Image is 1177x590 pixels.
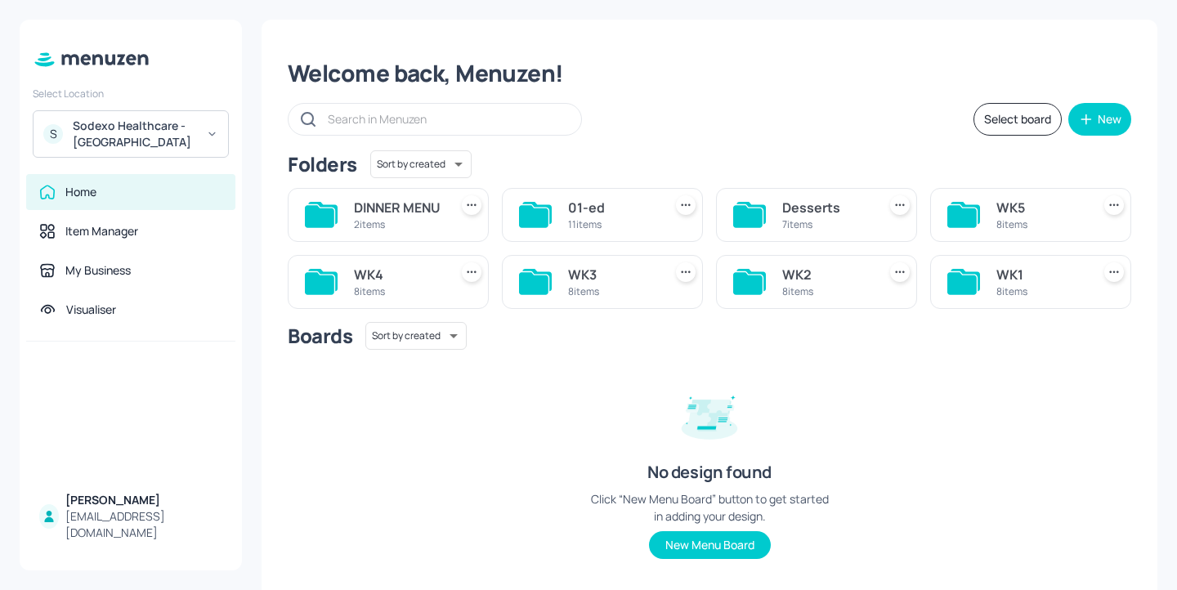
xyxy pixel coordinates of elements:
div: Home [65,184,96,200]
div: 8 items [996,217,1085,231]
div: 7 items [782,217,870,231]
div: Select Location [33,87,229,101]
div: Sort by created [365,320,467,352]
div: Boards [288,323,352,349]
div: Welcome back, Menuzen! [288,59,1131,88]
div: WK2 [782,265,870,284]
div: New [1098,114,1121,125]
div: WK1 [996,265,1085,284]
div: Item Manager [65,223,138,239]
div: No design found [647,461,772,484]
div: DINNER MENU [354,198,442,217]
div: Desserts [782,198,870,217]
div: [EMAIL_ADDRESS][DOMAIN_NAME] [65,508,222,541]
button: New [1068,103,1131,136]
div: Folders [288,151,357,177]
div: 11 items [568,217,656,231]
div: Click “New Menu Board” button to get started in adding your design. [587,490,832,525]
div: Sodexo Healthcare - [GEOGRAPHIC_DATA] [73,118,196,150]
div: S [43,124,63,144]
div: Visualiser [66,302,116,318]
div: Sort by created [370,148,472,181]
div: 8 items [782,284,870,298]
div: [PERSON_NAME] [65,492,222,508]
div: 2 items [354,217,442,231]
div: 01-ed [568,198,656,217]
div: WK5 [996,198,1085,217]
div: My Business [65,262,131,279]
div: 8 items [996,284,1085,298]
input: Search in Menuzen [328,107,565,131]
div: WK3 [568,265,656,284]
button: New Menu Board [649,531,771,559]
button: Select board [973,103,1062,136]
img: design-empty [669,373,750,454]
div: 8 items [568,284,656,298]
div: 8 items [354,284,442,298]
div: WK4 [354,265,442,284]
